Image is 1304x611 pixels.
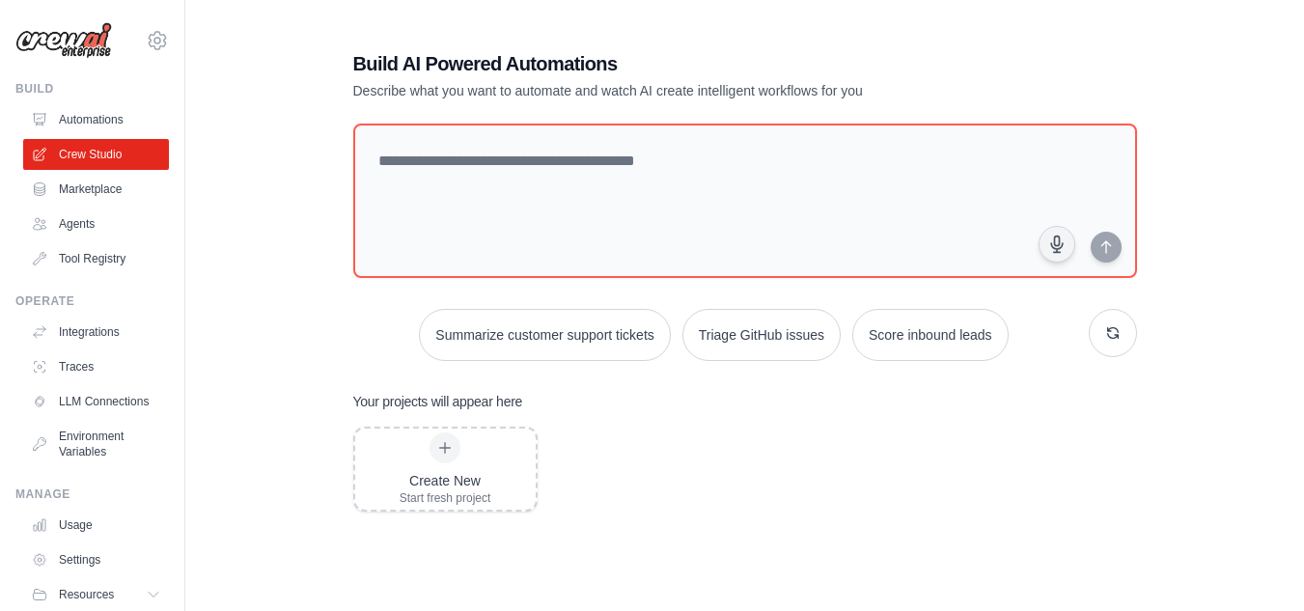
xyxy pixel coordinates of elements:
a: Crew Studio [23,139,169,170]
button: Click to speak your automation idea [1039,226,1075,263]
button: Resources [23,579,169,610]
h3: Your projects will appear here [353,392,523,411]
button: Triage GitHub issues [682,309,841,361]
div: Create New [400,471,491,490]
div: Start fresh project [400,490,491,506]
a: Environment Variables [23,421,169,467]
a: Marketplace [23,174,169,205]
button: Get new suggestions [1089,309,1137,357]
a: Tool Registry [23,243,169,274]
button: Score inbound leads [852,309,1009,361]
a: Integrations [23,317,169,347]
a: Traces [23,351,169,382]
a: LLM Connections [23,386,169,417]
h1: Build AI Powered Automations [353,50,1002,77]
a: Settings [23,544,169,575]
div: Manage [15,486,169,502]
img: Logo [15,22,112,59]
a: Usage [23,510,169,541]
span: Resources [59,587,114,602]
p: Describe what you want to automate and watch AI create intelligent workflows for you [353,81,1002,100]
div: Build [15,81,169,97]
button: Summarize customer support tickets [419,309,670,361]
a: Agents [23,208,169,239]
a: Automations [23,104,169,135]
div: Operate [15,293,169,309]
